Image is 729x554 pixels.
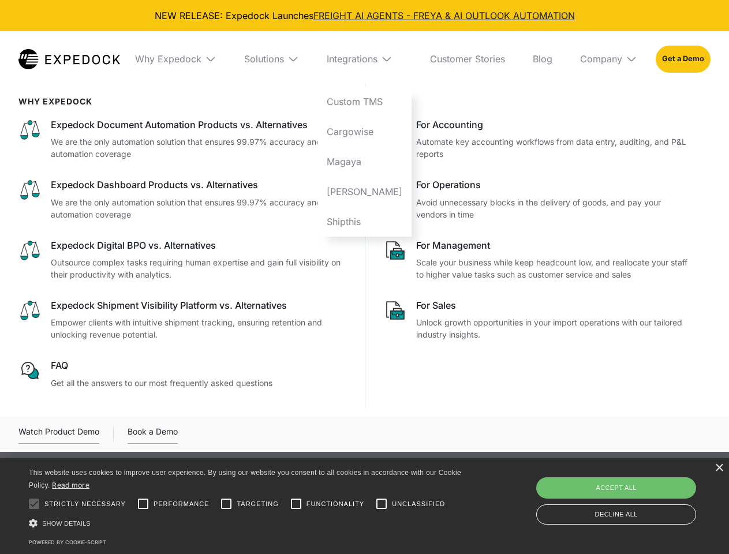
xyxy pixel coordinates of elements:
p: Avoid unnecessary blocks in the delivery of goods, and pay your vendors in time [416,196,693,220]
a: rectangular chat bubble iconFor OperationsAvoid unnecessary blocks in the delivery of goods, and ... [384,178,693,220]
div: WHy Expedock [18,97,346,107]
a: FREIGHT AI AGENTS - FREYA & AI OUTLOOK AUTOMATION [313,10,575,21]
div: FAQ [51,359,346,372]
div: Show details [29,517,465,529]
div: Expedock Dashboard Products vs. Alternatives [51,178,346,191]
span: Performance [154,499,210,509]
img: scale icon [18,239,42,262]
a: regular chat bubble iconFAQGet all the answers to our most frequently asked questions [18,359,346,388]
a: scale iconExpedock Digital BPO vs. AlternativesOutsource complex tasks requiring human expertise ... [18,239,346,280]
p: Scale your business while keep headcount low, and reallocate your staff to higher value tasks suc... [416,256,693,280]
div: For Sales [416,299,693,312]
a: Magaya [317,147,412,177]
a: Blog [524,31,562,87]
p: Get all the answers to our most frequently asked questions [51,377,346,389]
div: Company [580,53,622,65]
p: Outsource complex tasks requiring human expertise and gain full visibility on their productivity ... [51,256,346,280]
iframe: Chat Widget [537,429,729,554]
a: Shipthis [317,207,412,237]
div: Watch Product Demo [18,425,99,444]
div: Company [571,31,646,87]
img: paper and bag icon [384,239,407,262]
div: Expedock Digital BPO vs. Alternatives [51,239,346,252]
div: Team [384,97,693,107]
a: Get a Demo [656,46,711,72]
div: For Accounting [416,118,693,131]
span: Unclassified [392,499,445,509]
div: Expedock Shipment Visibility Platform vs. Alternatives [51,299,346,312]
div: Why Expedock [135,53,201,65]
a: Customer Stories [421,31,514,87]
p: Unlock growth opportunities in your import operations with our tailored industry insights. [416,316,693,340]
nav: Integrations [317,87,412,237]
span: Functionality [306,499,364,509]
div: For Operations [416,178,693,191]
div: Expedock Document Automation Products vs. Alternatives [51,118,346,131]
a: Cargowise [317,117,412,147]
a: [PERSON_NAME] [317,177,412,207]
div: Why Expedock [126,31,226,87]
p: We are the only automation solution that ensures 99.97% accuracy and 100% automation coverage [51,136,346,160]
p: Empower clients with intuitive shipment tracking, ensuring retention and unlocking revenue potent... [51,316,346,340]
p: Automate key accounting workflows from data entry, auditing, and P&L reports [416,136,693,160]
img: scale icon [18,178,42,201]
span: Strictly necessary [44,499,126,509]
a: Read more [52,481,89,489]
a: Custom TMS [317,87,412,117]
a: paper and bag iconFor SalesUnlock growth opportunities in your import operations with our tailore... [384,299,693,340]
img: scale icon [18,299,42,322]
div: For Management [416,239,693,252]
img: paper and bag icon [384,299,407,322]
span: Show details [42,520,91,527]
a: scale iconExpedock Document Automation Products vs. AlternativesWe are the only automation soluti... [18,118,346,160]
img: scale icon [18,118,42,141]
span: Targeting [237,499,278,509]
a: network like iconFor AccountingAutomate key accounting workflows from data entry, auditing, and P... [384,118,693,160]
img: regular chat bubble icon [18,359,42,382]
span: This website uses cookies to improve user experience. By using our website you consent to all coo... [29,469,461,490]
a: paper and bag iconFor ManagementScale your business while keep headcount low, and reallocate your... [384,239,693,280]
div: NEW RELEASE: Expedock Launches [9,9,720,22]
div: Integrations [317,31,412,87]
a: scale iconExpedock Dashboard Products vs. AlternativesWe are the only automation solution that en... [18,178,346,220]
div: Integrations [327,53,377,65]
a: Book a Demo [128,425,178,444]
a: Powered by cookie-script [29,539,106,545]
div: Solutions [235,31,308,87]
p: We are the only automation solution that ensures 99.97% accuracy and 100% automation coverage [51,196,346,220]
a: open lightbox [18,425,99,444]
a: scale iconExpedock Shipment Visibility Platform vs. AlternativesEmpower clients with intuitive sh... [18,299,346,340]
div: Solutions [244,53,284,65]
